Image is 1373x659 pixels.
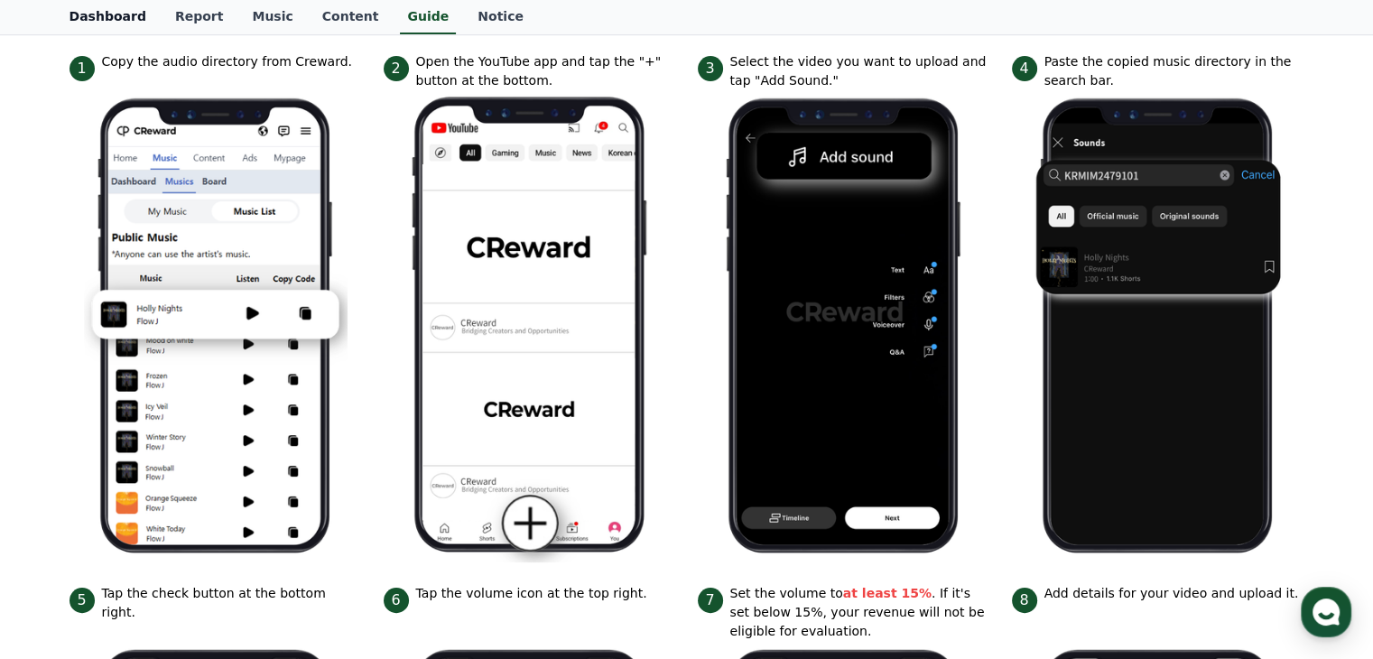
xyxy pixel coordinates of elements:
p: Tap the check button at the bottom right. [102,584,362,622]
span: 2 [384,56,409,81]
img: 2.png [398,90,662,562]
p: Set the volume to . If it's set below 15%, your revenue will not be eligible for evaluation. [730,584,990,641]
a: Home [5,509,119,554]
span: 6 [384,588,409,613]
img: 3.png [712,90,976,562]
p: Tap the volume icon at the top right. [416,584,647,603]
span: 1 [70,56,95,81]
span: Settings [267,536,311,551]
a: Settings [233,509,347,554]
span: 5 [70,588,95,613]
a: Messages [119,509,233,554]
strong: at least 15% [843,586,932,600]
span: 3 [698,56,723,81]
p: Open the YouTube app and tap the "+" button at the bottom. [416,52,676,90]
p: Add details for your video and upload it. [1044,584,1299,603]
p: Paste the copied music directory in the search bar. [1044,52,1304,90]
img: 1.png [84,90,348,562]
span: 8 [1012,588,1037,613]
span: 4 [1012,56,1037,81]
span: Messages [150,537,203,552]
p: Copy the audio directory from Creward. [102,52,352,71]
span: 7 [698,588,723,613]
p: Select the video you want to upload and tap "Add Sound." [730,52,990,90]
img: 4.png [1026,90,1290,562]
span: Home [46,536,78,551]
